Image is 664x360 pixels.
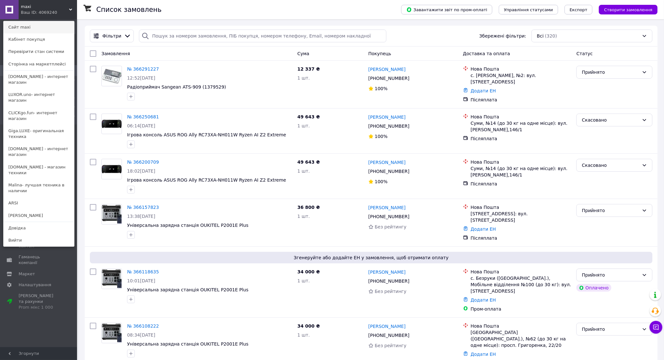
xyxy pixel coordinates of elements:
[298,332,310,338] span: 1 шт.
[102,324,122,342] img: Фото товару
[298,323,320,329] span: 34 000 ₴
[582,326,639,333] div: Прийнято
[127,123,155,128] span: 06:14[DATE]
[298,269,320,274] span: 34 000 ₴
[127,323,159,329] a: № 366108222
[367,122,411,131] div: [PHONE_NUMBER]
[298,75,310,81] span: 1 шт.
[298,159,320,165] span: 49 643 ₴
[4,46,74,58] a: Перевірити стан системи
[471,297,496,303] a: Додати ЕН
[582,162,639,169] div: Скасовано
[127,278,155,283] span: 10:01[DATE]
[367,74,411,83] div: [PHONE_NUMBER]
[471,72,572,85] div: с. [PERSON_NAME], №2: вул. [STREET_ADDRESS]
[375,179,388,184] span: 100%
[127,177,286,183] a: Ігрова консоль ASUS ROG Ally RC73XA-NH011W Ryzen AI Z2 Extreme
[368,159,406,166] a: [PERSON_NAME]
[19,254,59,266] span: Гаманець компанії
[101,66,122,86] a: Фото товару
[375,86,388,91] span: 100%
[471,227,496,232] a: Додати ЕН
[604,7,652,12] span: Створити замовлення
[471,306,572,312] div: Пром-оплата
[4,234,74,246] a: Вийти
[21,10,48,15] div: Ваш ID: 4069240
[463,51,510,56] span: Доставка та оплата
[368,204,406,211] a: [PERSON_NAME]
[19,293,59,311] span: [PERSON_NAME] та рахунки
[471,97,572,103] div: Післяплата
[19,282,51,288] span: Налаштування
[367,331,411,340] div: [PHONE_NUMBER]
[479,33,526,39] span: Збережені фільтри:
[101,114,122,134] a: Фото товару
[101,269,122,289] a: Фото товару
[504,7,553,12] span: Управління статусами
[101,51,130,56] span: Замовлення
[127,75,155,81] span: 12:52[DATE]
[592,7,658,12] a: Створити замовлення
[21,4,69,10] span: maxi
[368,114,406,120] a: [PERSON_NAME]
[19,271,35,277] span: Маркет
[298,205,320,210] span: 36 800 ₴
[127,214,155,219] span: 13:38[DATE]
[4,125,74,143] a: Giga.LUXE- оригинальная техника
[375,289,407,294] span: Без рейтингу
[4,210,74,222] a: [PERSON_NAME]
[582,271,639,279] div: Прийнято
[139,30,386,42] input: Пошук за номером замовлення, ПІБ покупця, номером телефону, Email, номером накладної
[471,269,572,275] div: Нова Пошта
[582,207,639,214] div: Прийнято
[582,69,639,76] div: Прийнято
[4,58,74,70] a: Сторінка на маркетплейсі
[127,205,159,210] a: № 366157823
[406,7,487,13] span: Завантажити звіт по пром-оплаті
[375,134,388,139] span: 100%
[127,341,248,347] span: Універсальна зарядна станція OUKITEL P2001E Plus
[102,205,122,223] img: Фото товару
[375,224,407,229] span: Без рейтингу
[127,332,155,338] span: 08:34[DATE]
[576,51,593,56] span: Статус
[127,159,159,165] a: № 366200709
[368,51,391,56] span: Покупець
[102,165,122,173] img: Фото товару
[471,159,572,165] div: Нова Пошта
[127,132,286,137] a: Ігрова консоль ASUS ROG Ally RC73XA-NH011W Ryzen AI Z2 Extreme
[127,287,248,292] a: Універсальна зарядна станція OUKITEL P2001E Plus
[650,321,662,334] button: Чат з покупцем
[102,33,121,39] span: Фільтри
[368,66,406,73] a: [PERSON_NAME]
[19,304,59,310] div: Prom мікс 1 000
[127,223,248,228] a: Універсальна зарядна станція OUKITEL P2001E Plus
[298,168,310,174] span: 1 шт.
[127,269,159,274] a: № 366118635
[471,235,572,241] div: Післяплата
[4,21,74,33] a: Сайт maxi
[367,212,411,221] div: [PHONE_NUMBER]
[471,275,572,294] div: с. Безруки ([GEOGRAPHIC_DATA].), Мобільне відділення №100 (до 30 кг): вул. [STREET_ADDRESS]
[102,120,122,128] img: Фото товару
[127,84,226,90] a: Радіоприймач Sangean ATS-909 (1379529)
[599,5,658,14] button: Створити замовлення
[92,254,650,261] span: Згенеруйте або додайте ЕН у замовлення, щоб отримати оплату
[4,89,74,107] a: LUXOR.uno- интернет магазин
[4,197,74,209] a: ARSI
[401,5,492,14] button: Завантажити звіт по пром-оплаті
[4,179,74,197] a: Malina- лучшая техника в наличии
[101,159,122,179] a: Фото товару
[4,222,74,234] a: Довідка
[368,269,406,275] a: [PERSON_NAME]
[471,66,572,72] div: Нова Пошта
[471,135,572,142] div: Післяплата
[367,277,411,286] div: [PHONE_NUMBER]
[127,66,159,72] a: № 366291227
[565,5,593,14] button: Експорт
[471,120,572,133] div: Суми, №14 (до 30 кг на одне місце): вул. [PERSON_NAME],146/1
